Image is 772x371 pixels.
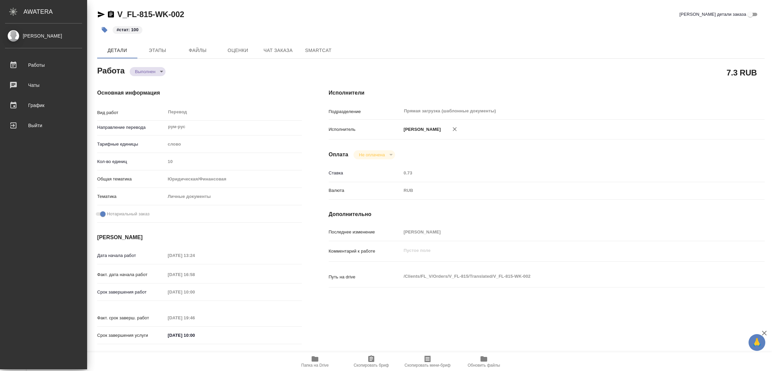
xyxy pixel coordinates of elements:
[141,46,174,55] span: Этапы
[329,89,765,97] h4: Исполнители
[97,193,166,200] p: Тематика
[166,330,224,340] input: ✎ Введи что-нибудь
[468,363,500,368] span: Обновить файлы
[401,168,728,178] input: Пустое поле
[166,157,302,166] input: Пустое поле
[401,227,728,237] input: Пустое поле
[2,77,85,94] a: Чаты
[117,26,138,33] p: #стат: 100
[343,352,399,371] button: Скопировать бриф
[101,46,133,55] span: Детали
[112,26,143,32] span: стат: 100
[329,187,401,194] p: Валюта
[329,108,401,115] p: Подразделение
[447,122,462,137] button: Удалить исполнителя
[262,46,294,55] span: Чат заказа
[97,158,166,165] p: Кол-во единиц
[329,210,765,218] h4: Дополнительно
[182,46,214,55] span: Файлы
[107,211,149,217] span: Нотариальный заказ
[107,10,115,18] button: Скопировать ссылку
[166,270,224,279] input: Пустое поле
[166,313,224,323] input: Пустое поле
[97,89,302,97] h4: Основная информация
[117,10,184,19] a: V_FL-815-WK-002
[353,150,395,159] div: Выполнен
[329,248,401,255] p: Комментарий к работе
[5,80,82,90] div: Чаты
[97,176,166,182] p: Общая тематика
[329,151,348,159] h4: Оплата
[357,152,387,158] button: Не оплачена
[2,117,85,134] a: Выйти
[97,109,166,116] p: Вид работ
[329,126,401,133] p: Исполнитель
[97,252,166,259] p: Дата начала работ
[97,271,166,278] p: Факт. дата начала работ
[749,334,765,351] button: 🙏
[301,363,329,368] span: Папка на Drive
[329,274,401,280] p: Путь на drive
[5,32,82,40] div: [PERSON_NAME]
[97,233,302,242] h4: [PERSON_NAME]
[2,97,85,114] a: График
[5,100,82,110] div: График
[329,170,401,176] p: Ставка
[401,185,728,196] div: RUB
[5,60,82,70] div: Работы
[97,10,105,18] button: Скопировать ссылку для ЯМессенджера
[302,46,334,55] span: SmartCat
[222,46,254,55] span: Оценки
[287,352,343,371] button: Папка на Drive
[404,363,450,368] span: Скопировать мини-бриф
[97,64,125,76] h2: Работа
[680,11,746,18] span: [PERSON_NAME] детали заказа
[166,173,302,185] div: Юридическая/Финансовая
[97,141,166,148] p: Тарифные единицы
[329,229,401,235] p: Последнее изменение
[5,120,82,130] div: Выйти
[166,287,224,297] input: Пустое поле
[456,352,512,371] button: Обновить файлы
[166,191,302,202] div: Личные документы
[166,251,224,260] input: Пустое поле
[97,332,166,339] p: Срок завершения услуги
[97,22,112,37] button: Добавить тэг
[97,124,166,131] p: Направление перевода
[399,352,456,371] button: Скопировать мини-бриф
[401,271,728,282] textarea: /Clients/FL_V/Orders/V_FL-815/Translated/V_FL-815-WK-002
[23,5,87,18] div: AWATERA
[97,315,166,321] p: Факт. срок заверш. работ
[353,363,389,368] span: Скопировать бриф
[2,57,85,73] a: Работы
[166,139,302,150] div: слово
[130,67,166,76] div: Выполнен
[726,67,757,78] h2: 7.3 RUB
[401,126,441,133] p: [PERSON_NAME]
[133,69,157,74] button: Выполнен
[751,335,763,350] span: 🙏
[97,289,166,296] p: Срок завершения работ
